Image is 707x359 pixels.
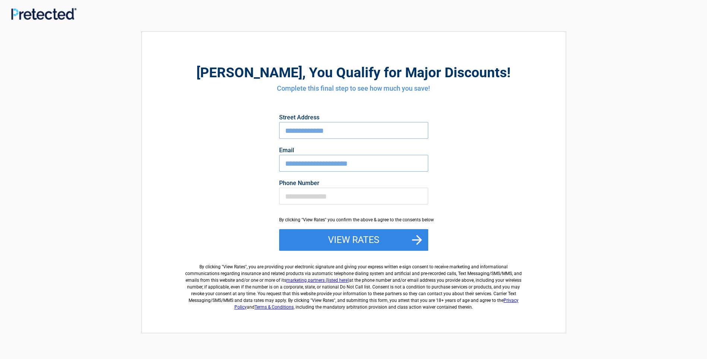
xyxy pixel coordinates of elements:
[279,216,428,223] div: By clicking "View Rates" you confirm the above & agree to the consents below
[183,63,525,82] h2: , You Qualify for Major Discounts!
[279,147,428,153] label: Email
[234,298,519,310] a: Privacy Policy
[223,264,245,269] span: View Rates
[279,180,428,186] label: Phone Number
[286,278,349,283] a: marketing partners (listed here)
[279,229,428,251] button: View Rates
[11,8,76,20] img: Main Logo
[183,84,525,93] h4: Complete this final step to see how much you save!
[279,115,428,121] label: Street Address
[255,305,294,310] a: Terms & Conditions
[196,65,302,81] span: [PERSON_NAME]
[183,257,525,310] label: By clicking " ", you are providing your electronic signature and giving your express written e-si...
